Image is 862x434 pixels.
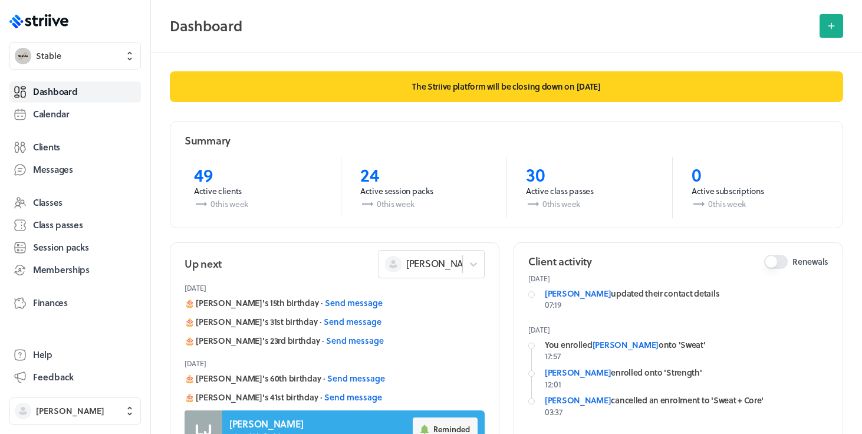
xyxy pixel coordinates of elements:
[9,344,141,366] a: Help
[185,133,231,148] h2: Summary
[175,157,341,218] a: 49Active clients0this week
[322,335,324,347] span: ·
[9,159,141,180] a: Messages
[33,163,73,176] span: Messages
[327,373,385,384] button: Send message
[528,254,592,269] h2: Client activity
[9,192,141,213] a: Classes
[545,339,828,351] div: You enrolled onto 'Sweat'
[185,354,485,373] header: [DATE]
[9,137,141,158] a: Clients
[528,325,828,334] p: [DATE]
[194,185,322,197] p: Active clients
[33,219,83,231] span: Class passes
[360,164,488,185] p: 24
[9,237,141,258] a: Session packs
[325,297,383,309] button: Send message
[33,86,77,98] span: Dashboard
[326,335,384,347] button: Send message
[33,108,70,120] span: Calendar
[33,141,60,153] span: Clients
[36,50,61,62] span: Stable
[406,257,479,270] span: [PERSON_NAME]
[506,157,672,218] a: 30Active class passes0this week
[185,335,485,347] div: 🎂 [PERSON_NAME]'s 23rd birthday
[33,264,90,276] span: Memberships
[320,316,321,328] span: ·
[36,405,104,417] span: [PERSON_NAME]
[185,316,485,328] div: 🎂 [PERSON_NAME]'s 31st birthday
[545,394,611,406] a: [PERSON_NAME]
[545,287,611,300] a: [PERSON_NAME]
[33,348,52,361] span: Help
[33,196,62,209] span: Classes
[545,367,828,379] div: enrolled onto 'Strength'
[170,71,843,102] p: The Striive platform will be closing down on [DATE]
[545,350,828,362] p: 17:57
[526,185,653,197] p: Active class passes
[692,164,819,185] p: 0
[15,48,31,64] img: Stable
[692,197,819,211] p: 0 this week
[9,367,141,388] button: Feedback
[360,185,488,197] p: Active session packs
[9,104,141,125] a: Calendar
[528,274,828,283] p: [DATE]
[9,81,141,103] a: Dashboard
[526,197,653,211] p: 0 this week
[33,297,68,309] span: Finances
[323,373,325,384] span: ·
[185,297,485,309] div: 🎂 [PERSON_NAME]'s 15th birthday
[9,259,141,281] a: Memberships
[185,278,485,297] header: [DATE]
[185,257,222,271] h2: Up next
[9,397,141,425] button: [PERSON_NAME]
[545,394,828,406] div: cancelled an enrolment to 'Sweat + Core'
[692,185,819,197] p: Active subscriptions
[321,297,323,309] span: ·
[828,400,856,428] iframe: gist-messenger-bubble-iframe
[320,392,322,403] span: ·
[764,255,788,269] button: Renewals
[360,197,488,211] p: 0 this week
[33,371,74,383] span: Feedback
[593,338,659,351] a: [PERSON_NAME]
[526,164,653,185] p: 30
[324,392,382,403] button: Send message
[545,366,611,379] a: [PERSON_NAME]
[341,157,506,218] a: 24Active session packs0this week
[792,256,828,268] span: Renewals
[9,42,141,70] button: StableStable
[9,215,141,236] a: Class passes
[185,392,485,403] div: 🎂 [PERSON_NAME]'s 41st birthday
[324,316,381,328] button: Send message
[185,373,485,384] div: 🎂 [PERSON_NAME]'s 60th birthday
[545,406,828,418] p: 03:37
[9,292,141,314] a: Finances
[33,241,88,254] span: Session packs
[545,299,828,311] p: 07:19
[672,157,838,218] a: 0Active subscriptions0this week
[194,164,322,185] p: 49
[170,14,812,38] h2: Dashboard
[545,379,828,390] p: 12:01
[545,288,828,300] div: updated their contact details
[194,197,322,211] p: 0 this week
